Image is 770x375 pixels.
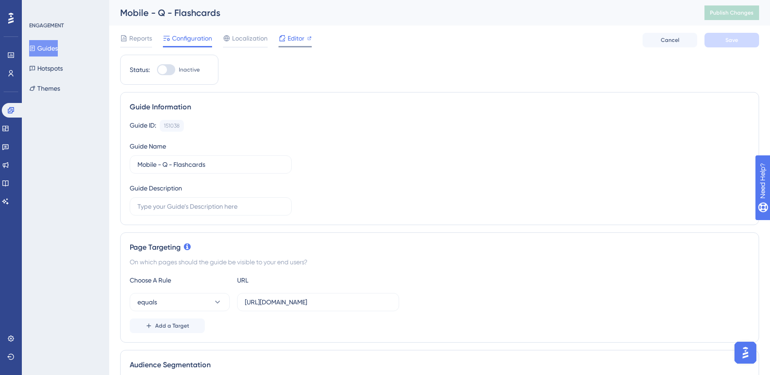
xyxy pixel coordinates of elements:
button: Publish Changes [704,5,759,20]
button: equals [130,293,230,311]
span: Need Help? [21,2,57,13]
span: Configuration [172,33,212,44]
input: Type your Guide’s Name here [137,159,284,170]
button: Themes [29,80,60,97]
div: Audience Segmentation [130,360,750,370]
button: Guides [29,40,58,57]
span: Add a Target [155,322,189,329]
div: Guide Name [130,141,166,152]
input: Type your Guide’s Description here [137,201,284,211]
button: Add a Target [130,318,205,333]
div: Choose A Rule [130,275,230,286]
div: Guide Information [130,102,750,113]
button: Cancel [643,33,697,47]
div: Page Targeting [130,242,750,253]
div: ENGAGEMENT [29,22,64,29]
button: Save [704,33,759,47]
span: Publish Changes [710,9,754,16]
div: Mobile - Q - Flashcards [120,6,682,19]
iframe: UserGuiding AI Assistant Launcher [732,339,759,366]
span: Localization [232,33,268,44]
span: Cancel [661,36,679,44]
span: Save [725,36,738,44]
span: Editor [288,33,304,44]
button: Hotspots [29,60,63,77]
div: On which pages should the guide be visible to your end users? [130,257,750,267]
div: Guide Description [130,183,182,194]
div: Guide ID: [130,120,156,132]
input: yourwebsite.com/path [245,297,391,307]
span: Inactive [179,66,200,73]
div: 151038 [164,122,180,129]
span: Reports [129,33,152,44]
div: Status: [130,64,150,75]
div: URL [237,275,337,286]
span: equals [137,297,157,308]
